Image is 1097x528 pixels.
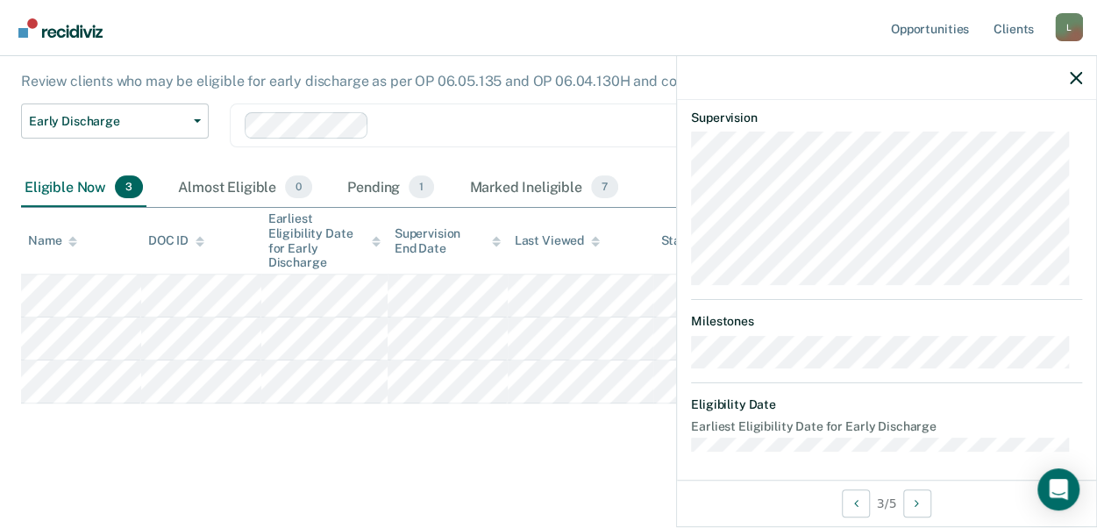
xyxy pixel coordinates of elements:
[148,233,204,248] div: DOC ID
[28,233,77,248] div: Name
[29,114,187,129] span: Early Discharge
[591,175,618,198] span: 7
[285,175,312,198] span: 0
[677,480,1096,526] div: 3 / 5
[409,175,434,198] span: 1
[21,168,146,207] div: Eligible Now
[903,489,931,517] button: Next Opportunity
[691,397,1082,412] dt: Eligibility Date
[691,419,1082,434] dt: Earliest Eligibility Date for Early Discharge
[842,489,870,517] button: Previous Opportunity
[344,168,438,207] div: Pending
[175,168,316,207] div: Almost Eligible
[466,168,622,207] div: Marked Ineligible
[515,233,600,248] div: Last Viewed
[691,314,1082,329] dt: Milestones
[691,111,1082,125] dt: Supervision
[115,175,143,198] span: 3
[1055,13,1083,41] div: L
[18,18,103,38] img: Recidiviz
[1037,468,1079,510] div: Open Intercom Messenger
[1055,13,1083,41] button: Profile dropdown button
[660,233,698,248] div: Status
[395,226,501,256] div: Supervision End Date
[268,211,381,270] div: Earliest Eligibility Date for Early Discharge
